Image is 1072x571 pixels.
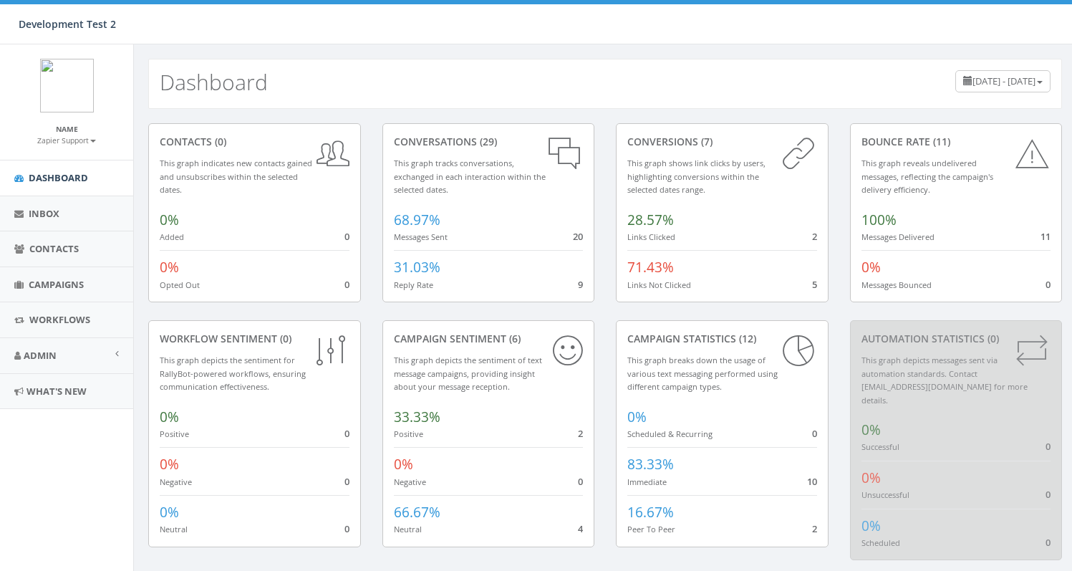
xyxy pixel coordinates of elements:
[394,279,433,290] small: Reply Rate
[1046,536,1051,549] span: 0
[1046,440,1051,453] span: 0
[160,476,192,487] small: Negative
[861,332,1051,346] div: Automation Statistics
[627,428,713,439] small: Scheduled & Recurring
[394,332,584,346] div: Campaign Sentiment
[578,278,583,291] span: 9
[344,278,349,291] span: 0
[972,75,1035,87] span: [DATE] - [DATE]
[627,279,691,290] small: Links Not Clicked
[1040,230,1051,243] span: 11
[627,158,766,195] small: This graph shows link clicks by users, highlighting conversions within the selected dates range.
[930,135,950,148] span: (11)
[394,231,448,242] small: Messages Sent
[29,171,88,184] span: Dashboard
[1046,278,1051,291] span: 0
[394,158,546,195] small: This graph tracks conversations, exchanged in each interaction within the selected dates.
[394,476,426,487] small: Negative
[861,355,1028,406] small: This graph depicts messages sent via automation standards. Contact [EMAIL_ADDRESS][DOMAIN_NAME] f...
[394,135,584,149] div: conversations
[861,441,899,452] small: Successful
[861,421,881,439] span: 0%
[506,332,521,345] span: (6)
[160,428,189,439] small: Positive
[985,332,999,345] span: (0)
[344,522,349,535] span: 0
[160,158,312,195] small: This graph indicates new contacts gained and unsubscribes within the selected dates.
[344,475,349,488] span: 0
[24,349,57,362] span: Admin
[160,332,349,346] div: Workflow Sentiment
[29,242,79,255] span: Contacts
[578,475,583,488] span: 0
[160,503,179,522] span: 0%
[160,279,200,290] small: Opted Out
[627,355,778,392] small: This graph breaks down the usage of various text messaging performed using different campaign types.
[160,258,179,277] span: 0%
[627,524,675,534] small: Peer To Peer
[627,476,667,487] small: Immediate
[627,258,674,277] span: 71.43%
[394,503,440,522] span: 66.67%
[394,524,422,534] small: Neutral
[861,158,993,195] small: This graph reveals undelivered messages, reflecting the campaign's delivery efficiency.
[812,278,817,291] span: 5
[627,455,674,474] span: 83.33%
[627,135,817,149] div: conversions
[861,211,897,229] span: 100%
[627,503,674,522] span: 16.67%
[861,135,1051,149] div: Bounce Rate
[394,408,440,426] span: 33.33%
[19,17,116,31] span: Development Test 2
[160,231,184,242] small: Added
[812,522,817,535] span: 2
[807,475,817,488] span: 10
[812,427,817,440] span: 0
[1046,488,1051,501] span: 0
[861,258,881,277] span: 0%
[277,332,291,345] span: (0)
[861,469,881,487] span: 0%
[394,455,413,474] span: 0%
[861,517,881,535] span: 0%
[212,135,226,148] span: (0)
[344,427,349,440] span: 0
[812,230,817,243] span: 2
[344,230,349,243] span: 0
[160,524,188,534] small: Neutral
[573,230,583,243] span: 20
[578,522,583,535] span: 4
[578,427,583,440] span: 2
[861,231,935,242] small: Messages Delivered
[56,124,78,134] small: Name
[394,428,423,439] small: Positive
[37,133,96,146] a: Zapier Support
[627,231,675,242] small: Links Clicked
[29,278,84,291] span: Campaigns
[861,279,932,290] small: Messages Bounced
[37,135,96,145] small: Zapier Support
[477,135,497,148] span: (29)
[160,455,179,474] span: 0%
[29,313,90,326] span: Workflows
[394,211,440,229] span: 68.97%
[394,258,440,277] span: 31.03%
[861,489,909,500] small: Unsuccessful
[160,211,179,229] span: 0%
[40,59,94,112] img: logo.png
[627,332,817,346] div: Campaign Statistics
[627,211,674,229] span: 28.57%
[861,537,900,548] small: Scheduled
[698,135,713,148] span: (7)
[29,207,59,220] span: Inbox
[736,332,756,345] span: (12)
[26,385,87,398] span: What's New
[627,408,647,426] span: 0%
[160,70,268,94] h2: Dashboard
[394,355,542,392] small: This graph depicts the sentiment of text message campaigns, providing insight about your message ...
[160,135,349,149] div: contacts
[160,355,306,392] small: This graph depicts the sentiment for RallyBot-powered workflows, ensuring communication effective...
[160,408,179,426] span: 0%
